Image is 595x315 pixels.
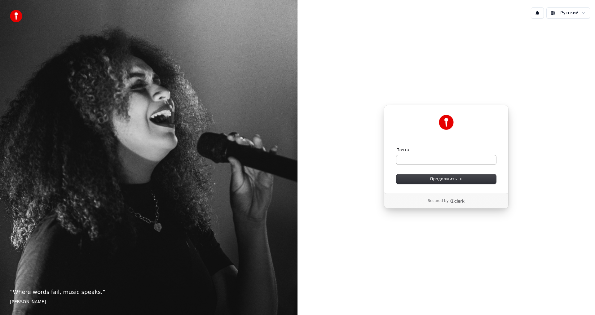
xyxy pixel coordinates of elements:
a: Clerk logo [450,199,465,203]
p: Secured by [428,199,448,203]
label: Почта [396,147,409,153]
button: Продолжить [396,174,496,184]
footer: [PERSON_NAME] [10,299,288,305]
img: Youka [439,115,454,130]
p: “ Where words fail, music speaks. ” [10,288,288,296]
span: Продолжить [430,176,463,182]
img: youka [10,10,22,22]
